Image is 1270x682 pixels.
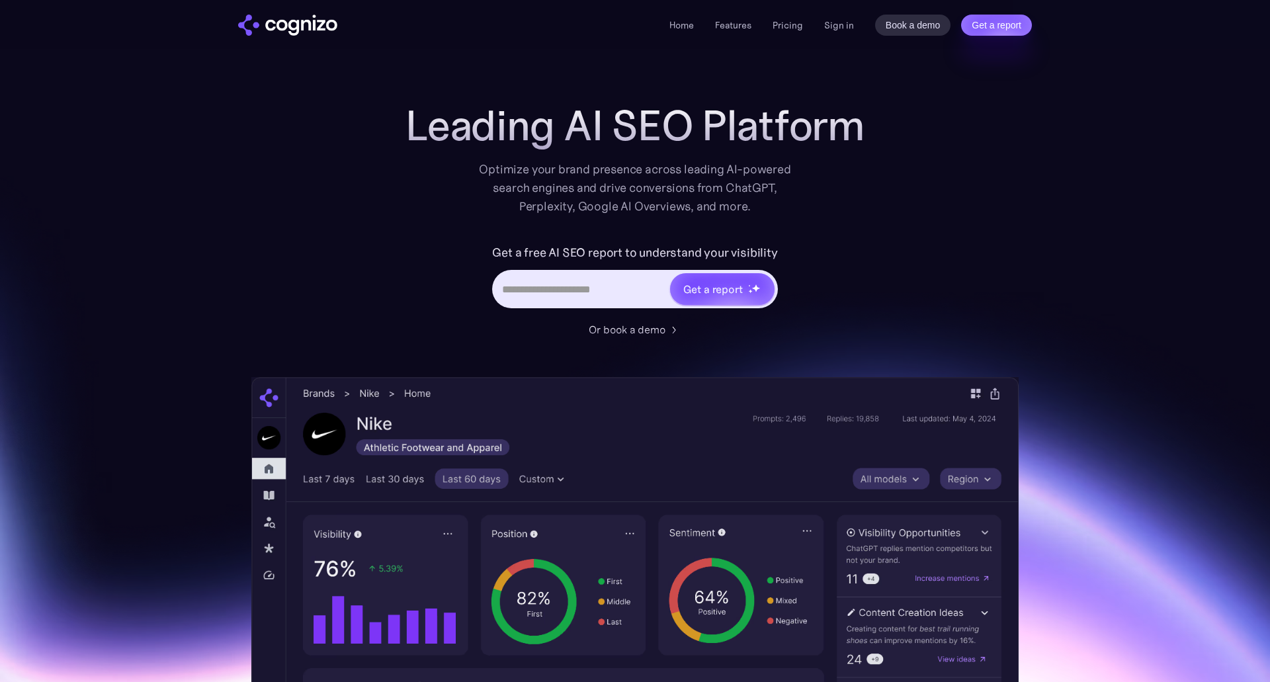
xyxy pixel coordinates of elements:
[669,272,776,306] a: Get a reportstarstarstar
[875,15,951,36] a: Book a demo
[824,17,854,33] a: Sign in
[472,160,798,216] div: Optimize your brand presence across leading AI-powered search engines and drive conversions from ...
[589,321,665,337] div: Or book a demo
[492,242,777,263] label: Get a free AI SEO report to understand your visibility
[715,19,751,31] a: Features
[961,15,1032,36] a: Get a report
[405,102,865,149] h1: Leading AI SEO Platform
[748,289,753,294] img: star
[683,281,743,297] div: Get a report
[238,15,337,36] img: cognizo logo
[773,19,803,31] a: Pricing
[748,284,750,286] img: star
[751,284,760,292] img: star
[238,15,337,36] a: home
[669,19,694,31] a: Home
[589,321,681,337] a: Or book a demo
[492,242,777,315] form: Hero URL Input Form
